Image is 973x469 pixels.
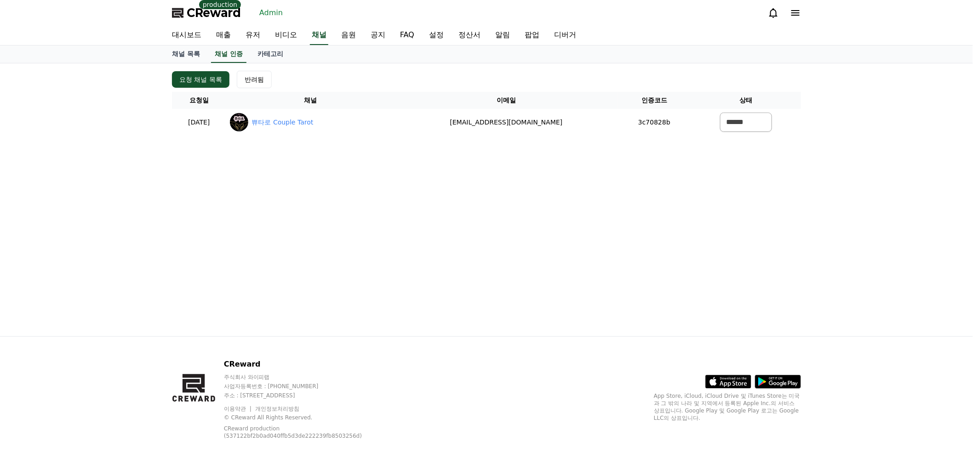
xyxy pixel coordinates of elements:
[224,373,385,381] p: 주식회사 와이피랩
[252,118,314,127] a: 쀼타로 Couple Tarot
[209,26,238,45] a: 매출
[211,45,246,63] a: 채널 인증
[237,71,272,88] button: 반려됨
[618,92,691,109] th: 인증코드
[250,45,291,63] a: 카테고리
[268,26,304,45] a: 비디오
[172,71,229,88] button: 요청 채널 목록
[165,45,207,63] a: 채널 목록
[119,291,177,314] a: Settings
[310,26,328,45] a: 채널
[334,26,363,45] a: 음원
[187,6,241,20] span: CReward
[245,75,264,84] div: 반려됨
[691,92,801,109] th: 상태
[172,92,226,109] th: 요청일
[618,109,691,136] td: 3c70828b
[179,75,222,84] div: 요청 채널 목록
[255,406,299,412] a: 개인정보처리방침
[517,26,547,45] a: 팝업
[224,359,385,370] p: CReward
[451,26,488,45] a: 정산서
[23,305,40,312] span: Home
[224,406,253,412] a: 이용약관
[256,6,286,20] a: Admin
[136,305,159,312] span: Settings
[230,113,248,131] img: 쀼타로 Couple Tarot
[224,414,385,421] p: © CReward All Rights Reserved.
[395,92,618,109] th: 이메일
[61,291,119,314] a: Messages
[226,92,395,109] th: 채널
[165,26,209,45] a: 대시보드
[176,118,223,127] p: [DATE]
[547,26,584,45] a: 디버거
[224,392,385,399] p: 주소 : [STREET_ADDRESS]
[395,109,618,136] td: [EMAIL_ADDRESS][DOMAIN_NAME]
[422,26,451,45] a: 설정
[76,305,103,313] span: Messages
[488,26,517,45] a: 알림
[238,26,268,45] a: 유저
[224,425,371,440] p: CReward production (537122bf2b0ad040ffb5d3de222239fb8503256d)
[363,26,393,45] a: 공지
[654,392,801,422] p: App Store, iCloud, iCloud Drive 및 iTunes Store는 미국과 그 밖의 나라 및 지역에서 등록된 Apple Inc.의 서비스 상표입니다. Goo...
[224,383,385,390] p: 사업자등록번호 : [PHONE_NUMBER]
[393,26,422,45] a: FAQ
[172,6,241,20] a: CReward
[3,291,61,314] a: Home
